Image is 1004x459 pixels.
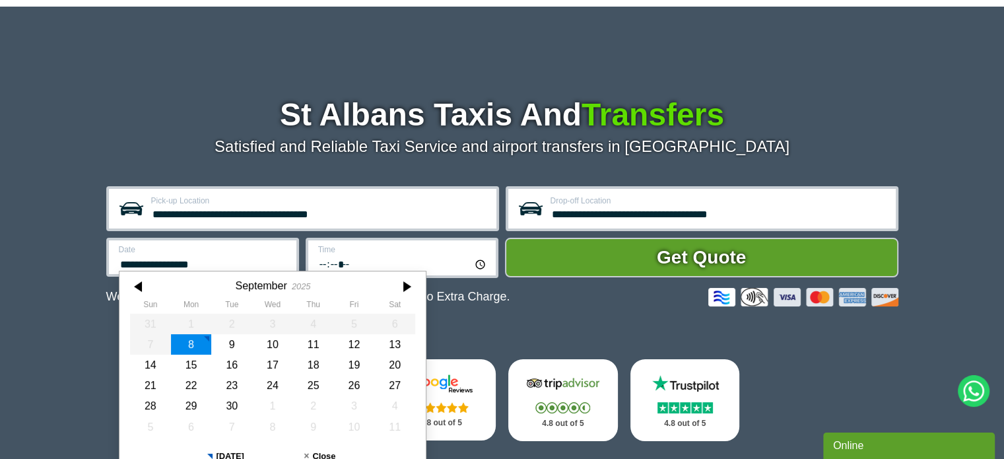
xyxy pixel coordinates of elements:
[374,375,415,396] div: 27 September 2025
[708,288,898,306] img: Credit And Debit Cards
[211,396,252,416] div: 30 September 2025
[252,300,293,313] th: Wednesday
[386,359,496,441] a: Google Stars 4.8 out of 5
[130,300,171,313] th: Sunday
[130,355,171,375] div: 14 September 2025
[657,402,713,413] img: Stars
[235,279,286,292] div: September
[401,415,481,431] p: 4.8 out of 5
[292,375,333,396] div: 25 September 2025
[646,374,725,394] img: Trustpilot
[523,374,603,394] img: Tripadvisor
[130,375,171,396] div: 21 September 2025
[358,290,510,303] span: The Car at No Extra Charge.
[211,334,252,355] div: 09 September 2025
[130,396,171,416] div: 28 September 2025
[630,359,740,441] a: Trustpilot Stars 4.8 out of 5
[374,314,415,334] div: 06 September 2025
[523,415,603,432] p: 4.8 out of 5
[170,417,211,437] div: 06 October 2025
[252,375,293,396] div: 24 September 2025
[318,246,488,254] label: Time
[211,314,252,334] div: 02 September 2025
[106,99,898,131] h1: St Albans Taxis And
[252,417,293,437] div: 08 October 2025
[374,355,415,375] div: 20 September 2025
[292,396,333,416] div: 02 October 2025
[374,396,415,416] div: 04 October 2025
[535,402,590,413] img: Stars
[292,334,333,355] div: 11 September 2025
[333,396,374,416] div: 03 October 2025
[333,355,374,375] div: 19 September 2025
[414,402,469,413] img: Stars
[252,314,293,334] div: 03 September 2025
[823,430,997,459] iframe: chat widget
[333,314,374,334] div: 05 September 2025
[645,415,725,432] p: 4.8 out of 5
[508,359,618,441] a: Tripadvisor Stars 4.8 out of 5
[252,355,293,375] div: 17 September 2025
[211,300,252,313] th: Tuesday
[292,300,333,313] th: Thursday
[211,355,252,375] div: 16 September 2025
[170,314,211,334] div: 01 September 2025
[291,281,310,291] div: 2025
[333,300,374,313] th: Friday
[333,417,374,437] div: 10 October 2025
[106,137,898,156] p: Satisfied and Reliable Taxi Service and airport transfers in [GEOGRAPHIC_DATA]
[505,238,898,277] button: Get Quote
[170,396,211,416] div: 29 September 2025
[292,417,333,437] div: 09 October 2025
[151,197,488,205] label: Pick-up Location
[292,355,333,375] div: 18 September 2025
[252,334,293,355] div: 10 September 2025
[130,417,171,437] div: 05 October 2025
[582,97,724,132] span: Transfers
[374,417,415,437] div: 11 October 2025
[119,246,288,254] label: Date
[106,290,510,304] p: We Now Accept Card & Contactless Payment In
[252,396,293,416] div: 01 October 2025
[130,314,171,334] div: 31 August 2025
[211,375,252,396] div: 23 September 2025
[170,375,211,396] div: 22 September 2025
[374,334,415,355] div: 13 September 2025
[333,334,374,355] div: 12 September 2025
[374,300,415,313] th: Saturday
[170,334,211,355] div: 08 September 2025
[401,374,481,394] img: Google
[551,197,888,205] label: Drop-off Location
[130,334,171,355] div: 07 September 2025
[211,417,252,437] div: 07 October 2025
[292,314,333,334] div: 04 September 2025
[170,355,211,375] div: 15 September 2025
[170,300,211,313] th: Monday
[333,375,374,396] div: 26 September 2025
